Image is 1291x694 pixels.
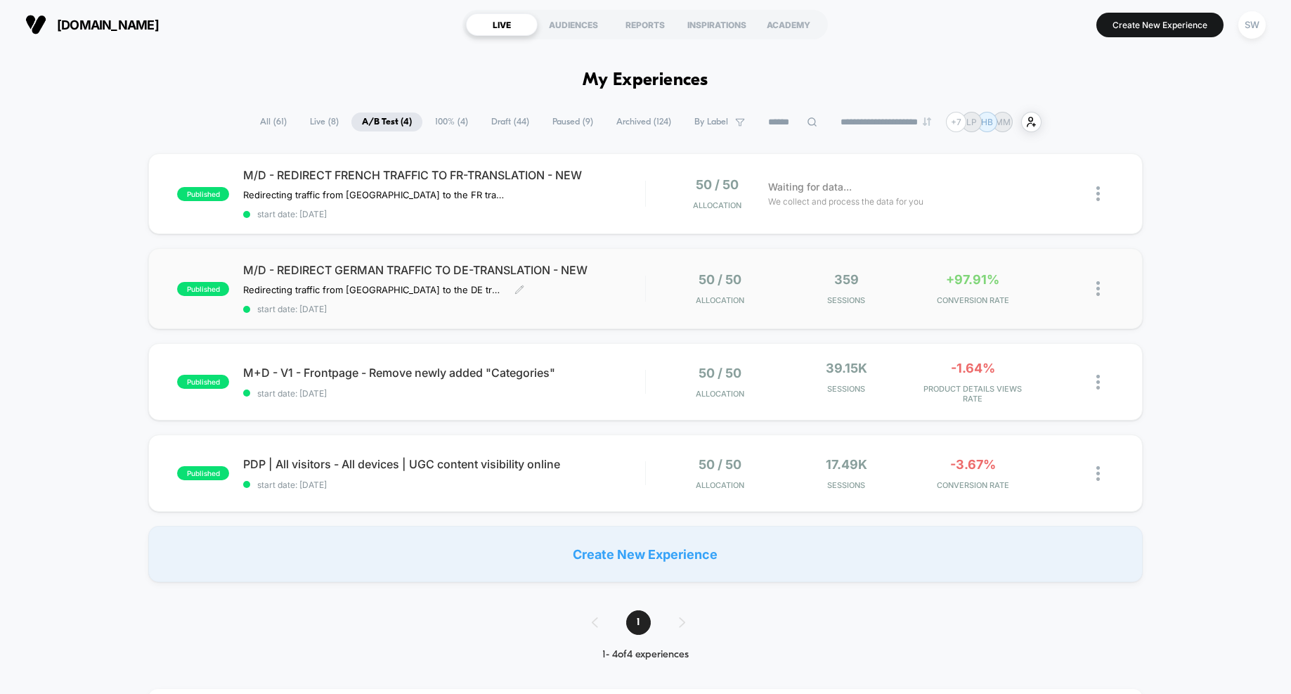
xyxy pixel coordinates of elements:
[243,189,504,200] span: Redirecting traffic from [GEOGRAPHIC_DATA] to the FR translation of the website.
[693,200,741,210] span: Allocation
[826,361,867,375] span: 39.15k
[299,113,349,131] span: Live ( 8 )
[923,117,931,126] img: end
[243,168,644,182] span: M/D - REDIRECT FRENCH TRAFFIC TO FR-TRANSLATION - NEW
[481,113,540,131] span: Draft ( 44 )
[609,13,681,36] div: REPORTS
[243,366,644,380] span: M+D - V1 - Frontpage - Remove newly added "Categories"
[1234,11,1270,39] button: SW
[913,384,1032,404] span: PRODUCT DETAILS VIEWS RATE
[177,282,229,296] span: published
[1096,186,1100,201] img: close
[913,480,1032,490] span: CONVERSION RATE
[768,195,923,208] span: We collect and process the data for you
[25,14,46,35] img: Visually logo
[243,457,644,471] span: PDP | All visitors - All devices | UGC content visibility online
[606,113,682,131] span: Archived ( 124 )
[966,117,977,127] p: LP
[148,526,1142,582] div: Create New Experience
[177,466,229,480] span: published
[995,117,1011,127] p: MM
[786,384,906,394] span: Sessions
[424,113,479,131] span: 100% ( 4 )
[21,13,163,36] button: [DOMAIN_NAME]
[946,272,999,287] span: +97.91%
[699,272,741,287] span: 50 / 50
[626,610,651,635] span: 1
[681,13,753,36] div: INSPIRATIONS
[243,304,644,314] span: start date: [DATE]
[542,113,604,131] span: Paused ( 9 )
[913,295,1032,305] span: CONVERSION RATE
[351,113,422,131] span: A/B Test ( 4 )
[243,263,644,277] span: M/D - REDIRECT GERMAN TRAFFIC TO DE-TRANSLATION - NEW
[243,284,504,295] span: Redirecting traffic from [GEOGRAPHIC_DATA] to the DE translation of the website.
[243,480,644,490] span: start date: [DATE]
[981,117,993,127] p: HB
[786,295,906,305] span: Sessions
[177,187,229,201] span: published
[786,480,906,490] span: Sessions
[696,177,739,192] span: 50 / 50
[1096,375,1100,390] img: close
[1096,281,1100,296] img: close
[177,375,229,389] span: published
[578,649,713,661] div: 1 - 4 of 4 experiences
[1238,11,1266,39] div: SW
[834,272,859,287] span: 359
[699,457,741,472] span: 50 / 50
[768,179,852,195] span: Waiting for data...
[1096,466,1100,481] img: close
[826,457,867,472] span: 17.49k
[466,13,538,36] div: LIVE
[951,361,995,375] span: -1.64%
[249,113,297,131] span: All ( 61 )
[57,18,159,32] span: [DOMAIN_NAME]
[243,388,644,399] span: start date: [DATE]
[1096,13,1224,37] button: Create New Experience
[538,13,609,36] div: AUDIENCES
[950,457,996,472] span: -3.67%
[696,295,744,305] span: Allocation
[696,480,744,490] span: Allocation
[753,13,824,36] div: ACADEMY
[696,389,744,399] span: Allocation
[946,112,966,132] div: + 7
[694,117,728,127] span: By Label
[243,209,644,219] span: start date: [DATE]
[699,366,741,380] span: 50 / 50
[583,70,708,91] h1: My Experiences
